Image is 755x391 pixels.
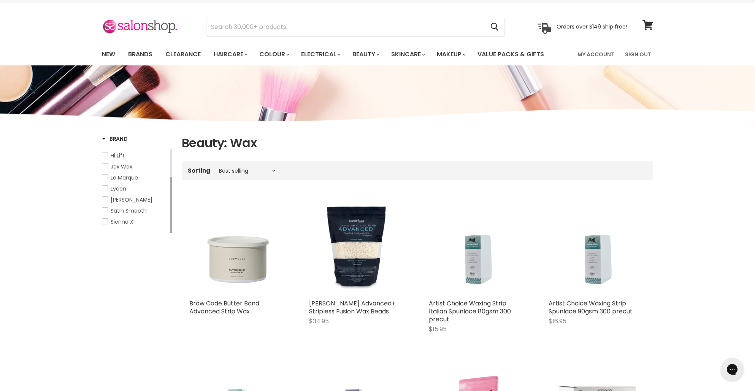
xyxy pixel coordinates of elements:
[102,135,128,143] h3: Brand
[431,46,470,62] a: Makeup
[102,195,169,204] a: Mancine
[429,325,447,334] span: $15.95
[189,199,286,296] img: Brow Code Butter Bond Advanced Strip Wax
[111,152,125,159] span: Hi Lift
[92,43,663,65] nav: Main
[102,173,169,182] a: Le Marque
[111,163,132,170] span: Jax Wax
[549,199,646,296] a: Artist Choice Waxing Strip Spunlace 90gsm 300 precut
[111,196,152,203] span: [PERSON_NAME]
[111,185,126,192] span: Lycon
[111,174,138,181] span: Le Marque
[347,46,384,62] a: Beauty
[385,46,430,62] a: Skincare
[182,135,653,151] h1: Beauty: Wax
[254,46,294,62] a: Colour
[102,151,169,160] a: Hi Lift
[111,218,133,226] span: Sienna X
[102,162,169,171] a: Jax Wax
[445,199,510,296] img: Artist Choice Waxing Strip Italian Spunlace 80gsm 300 precut
[111,207,147,215] span: Satin Smooth
[102,218,169,226] a: Sienna X
[122,46,158,62] a: Brands
[429,199,526,296] a: Artist Choice Waxing Strip Italian Spunlace 80gsm 300 precut
[207,18,505,36] form: Product
[620,46,656,62] a: Sign Out
[429,299,511,324] a: Artist Choice Waxing Strip Italian Spunlace 80gsm 300 precut
[309,199,406,296] img: Caron Advanced+ Stripless Fusion Wax Beads
[549,299,633,316] a: Artist Choice Waxing Strip Spunlace 90gsm 300 precut
[102,184,169,193] a: Lycon
[295,46,345,62] a: Electrical
[549,317,566,326] span: $16.95
[96,46,121,62] a: New
[96,43,561,65] ul: Main menu
[188,167,210,174] label: Sorting
[472,46,550,62] a: Value Packs & Gifts
[207,18,484,36] input: Search
[189,299,259,316] a: Brow Code Butter Bond Advanced Strip Wax
[484,18,504,36] button: Search
[160,46,206,62] a: Clearance
[102,207,169,215] a: Satin Smooth
[565,199,630,296] img: Artist Choice Waxing Strip Spunlace 90gsm 300 precut
[573,46,619,62] a: My Account
[557,23,627,30] p: Orders over $149 ship free!
[208,46,252,62] a: Haircare
[717,355,747,383] iframe: Gorgias live chat messenger
[309,317,329,326] span: $34.95
[309,299,395,316] a: [PERSON_NAME] Advanced+ Stripless Fusion Wax Beads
